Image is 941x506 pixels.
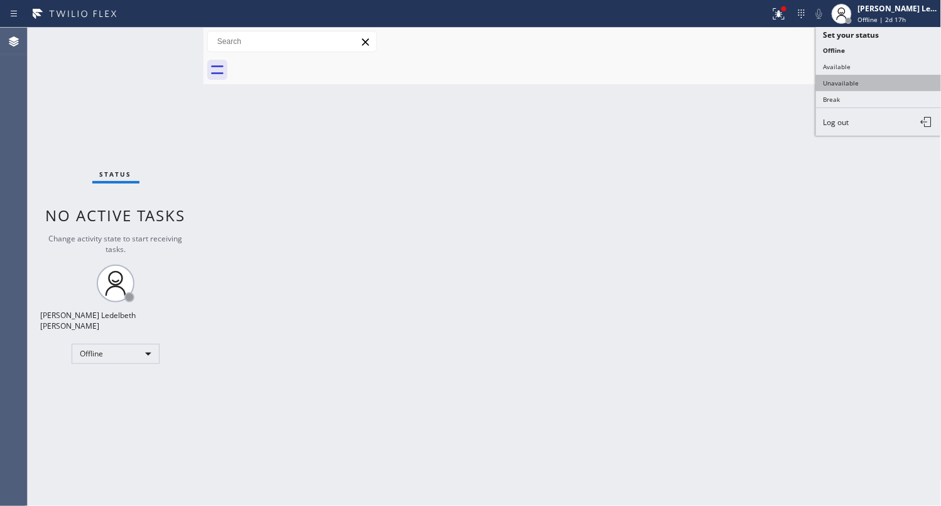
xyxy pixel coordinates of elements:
div: [PERSON_NAME] Ledelbeth [PERSON_NAME] [858,3,937,14]
span: Offline | 2d 17h [858,15,906,24]
input: Search [208,31,376,52]
button: Mute [810,5,828,23]
div: Offline [72,344,160,364]
span: Status [100,170,132,179]
span: No active tasks [46,205,186,226]
div: [PERSON_NAME] Ledelbeth [PERSON_NAME] [40,310,191,331]
span: Change activity state to start receiving tasks. [49,233,183,255]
